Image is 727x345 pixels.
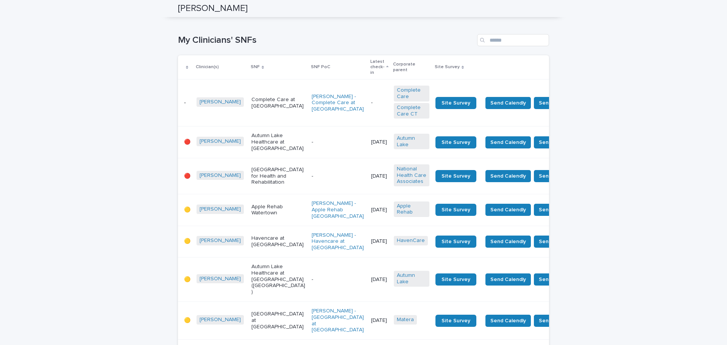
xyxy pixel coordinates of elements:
[371,173,388,180] p: [DATE]
[200,317,241,323] a: [PERSON_NAME]
[490,238,526,245] span: Send Calendly
[435,170,476,182] a: Site Survey
[485,170,531,182] button: Send Calendly
[534,97,575,109] button: Send Survey
[435,315,476,327] a: Site Survey
[178,80,587,126] tr: -[PERSON_NAME] Complete Care at [GEOGRAPHIC_DATA][PERSON_NAME] - Complete Care at [GEOGRAPHIC_DAT...
[397,105,426,117] a: Complete Care CT
[442,318,470,323] span: Site Survey
[200,138,241,145] a: [PERSON_NAME]
[539,238,570,245] span: Send Survey
[397,317,414,323] a: Matera
[539,139,570,146] span: Send Survey
[311,63,330,71] p: SNF PoC
[251,311,306,330] p: [GEOGRAPHIC_DATA] at [GEOGRAPHIC_DATA]
[539,99,570,107] span: Send Survey
[490,276,526,283] span: Send Calendly
[178,194,587,226] tr: 🟡[PERSON_NAME] Apple Rehab Watertown[PERSON_NAME] - Apple Rehab [GEOGRAPHIC_DATA] [DATE]Apple Reh...
[534,315,575,327] button: Send Survey
[370,58,384,77] p: Latest check-in
[178,3,248,14] h2: [PERSON_NAME]
[490,206,526,214] span: Send Calendly
[312,276,365,283] p: -
[200,276,241,282] a: [PERSON_NAME]
[397,272,426,285] a: Autumn Lake
[178,35,474,46] h1: My Clinicians' SNFs
[312,94,365,112] a: [PERSON_NAME] - Complete Care at [GEOGRAPHIC_DATA]
[251,97,306,109] p: Complete Care at [GEOGRAPHIC_DATA]
[184,139,190,145] p: 🔴
[251,235,306,248] p: Havencare at [GEOGRAPHIC_DATA]
[435,273,476,286] a: Site Survey
[371,207,388,213] p: [DATE]
[184,317,190,324] p: 🟡
[184,100,190,106] p: -
[534,236,575,248] button: Send Survey
[490,172,526,180] span: Send Calendly
[435,236,476,248] a: Site Survey
[200,237,241,244] a: [PERSON_NAME]
[178,301,587,339] tr: 🟡[PERSON_NAME] [GEOGRAPHIC_DATA] at [GEOGRAPHIC_DATA][PERSON_NAME] - [GEOGRAPHIC_DATA] at [GEOGRA...
[178,126,587,158] tr: 🔴[PERSON_NAME] Autumn Lake Healthcare at [GEOGRAPHIC_DATA]-[DATE]Autumn Lake Site SurveySend Cale...
[371,100,388,106] p: -
[251,204,306,217] p: Apple Rehab Watertown
[485,136,531,148] button: Send Calendly
[393,60,430,74] p: Corporate parent
[178,158,587,194] tr: 🔴[PERSON_NAME] [GEOGRAPHIC_DATA] for Health and Rehabilitation-[DATE]National Health Care Associa...
[184,276,190,283] p: 🟡
[539,206,570,214] span: Send Survey
[312,139,365,145] p: -
[539,276,570,283] span: Send Survey
[184,238,190,245] p: 🟡
[200,206,241,212] a: [PERSON_NAME]
[251,63,260,71] p: SNF
[534,136,575,148] button: Send Survey
[442,100,470,106] span: Site Survey
[539,172,570,180] span: Send Survey
[435,97,476,109] a: Site Survey
[490,99,526,107] span: Send Calendly
[371,238,388,245] p: [DATE]
[485,236,531,248] button: Send Calendly
[371,276,388,283] p: [DATE]
[490,317,526,325] span: Send Calendly
[200,99,241,105] a: [PERSON_NAME]
[485,97,531,109] button: Send Calendly
[485,204,531,216] button: Send Calendly
[442,173,470,179] span: Site Survey
[490,139,526,146] span: Send Calendly
[251,167,306,186] p: [GEOGRAPHIC_DATA] for Health and Rehabilitation
[200,172,241,179] a: [PERSON_NAME]
[178,226,587,257] tr: 🟡[PERSON_NAME] Havencare at [GEOGRAPHIC_DATA][PERSON_NAME] - Havencare at [GEOGRAPHIC_DATA] [DATE...
[485,273,531,286] button: Send Calendly
[442,207,470,212] span: Site Survey
[534,273,575,286] button: Send Survey
[178,257,587,301] tr: 🟡[PERSON_NAME] Autumn Lake Healthcare at [GEOGRAPHIC_DATA] ([GEOGRAPHIC_DATA])-[DATE]Autumn Lake ...
[312,200,365,219] a: [PERSON_NAME] - Apple Rehab [GEOGRAPHIC_DATA]
[371,139,388,145] p: [DATE]
[485,315,531,327] button: Send Calendly
[442,239,470,244] span: Site Survey
[312,173,365,180] p: -
[397,166,426,185] a: National Health Care Associates
[442,140,470,145] span: Site Survey
[312,232,365,251] a: [PERSON_NAME] - Havencare at [GEOGRAPHIC_DATA]
[442,277,470,282] span: Site Survey
[397,237,425,244] a: HavenCare
[251,264,306,295] p: Autumn Lake Healthcare at [GEOGRAPHIC_DATA] ([GEOGRAPHIC_DATA])
[435,204,476,216] a: Site Survey
[184,173,190,180] p: 🔴
[196,63,219,71] p: Clinician(s)
[534,170,575,182] button: Send Survey
[534,204,575,216] button: Send Survey
[435,136,476,148] a: Site Survey
[397,135,426,148] a: Autumn Lake
[397,203,426,216] a: Apple Rehab
[477,34,549,46] input: Search
[312,308,365,333] a: [PERSON_NAME] - [GEOGRAPHIC_DATA] at [GEOGRAPHIC_DATA]
[397,87,426,100] a: Complete Care
[539,317,570,325] span: Send Survey
[251,133,306,151] p: Autumn Lake Healthcare at [GEOGRAPHIC_DATA]
[435,63,460,71] p: Site Survey
[371,317,388,324] p: [DATE]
